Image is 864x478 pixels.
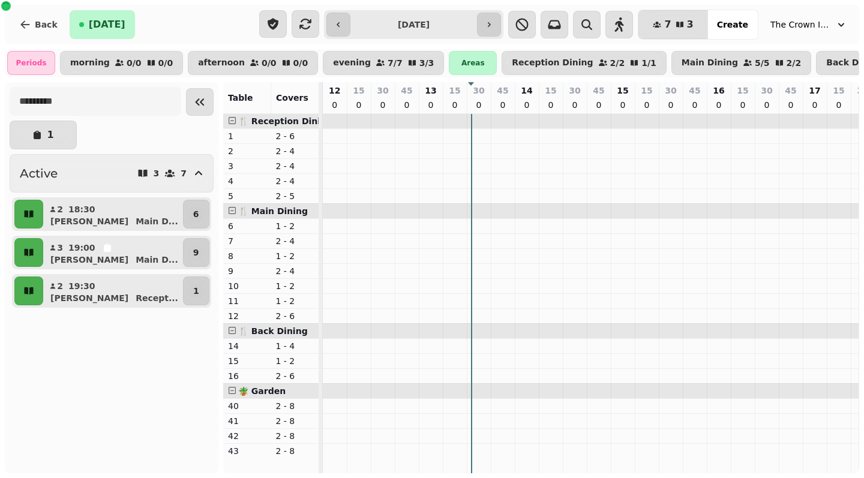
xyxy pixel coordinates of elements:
button: Back [10,10,67,39]
p: 45 [593,85,604,97]
p: 30 [473,85,484,97]
p: 12 [228,310,266,322]
span: 🍴 Main Dining [238,206,308,216]
p: 0 / 0 [158,59,173,67]
p: 30 [665,85,676,97]
p: 1 [47,130,53,140]
p: 7 [228,235,266,247]
p: 30 [761,85,772,97]
p: 2 [228,145,266,157]
button: morning0/00/0 [60,51,183,75]
p: 15 [545,85,556,97]
p: 42 [228,430,266,442]
p: 2 / 2 [787,59,802,67]
p: 2 [56,203,64,215]
span: 🍴 Reception Dining [238,116,332,126]
button: Main Dining5/52/2 [671,51,811,75]
p: 41 [228,415,266,427]
p: 1 [228,130,266,142]
button: Create [707,10,758,39]
p: 5 [228,190,266,202]
button: Active37 [10,154,214,193]
button: 6 [183,200,209,229]
button: afternoon0/00/0 [188,51,318,75]
p: 17 [809,85,820,97]
p: 0 [522,99,532,111]
p: Main D ... [136,254,178,266]
p: 2 - 6 [276,370,314,382]
button: [DATE] [70,10,135,39]
p: 0 [762,99,772,111]
p: 15 [833,85,844,97]
p: 0 / 0 [127,59,142,67]
p: 19:30 [68,280,95,292]
p: 0 [498,99,508,111]
p: Reception Dining [512,58,593,68]
p: 16 [713,85,724,97]
p: 0 [570,99,580,111]
p: 4 [228,175,266,187]
p: 0 [426,99,436,111]
p: 0 [738,99,748,111]
p: Recept ... [136,292,178,304]
p: 30 [377,85,388,97]
h2: Active [20,165,58,182]
span: 🪴 Garden [238,386,286,396]
span: [DATE] [89,20,125,29]
p: 1 - 2 [276,355,314,367]
button: 219:30[PERSON_NAME]Recept... [46,276,181,305]
button: Reception Dining2/21/1 [502,51,666,75]
p: evening [333,58,371,68]
div: Chat Widget [804,420,864,478]
p: 0 [834,99,844,111]
p: 0 [594,99,604,111]
p: 3 [56,242,64,254]
span: 3 [687,20,694,29]
p: 2 - 8 [276,400,314,412]
p: 0 [618,99,628,111]
p: 45 [401,85,412,97]
span: Create [717,20,748,29]
p: [PERSON_NAME] [50,254,128,266]
p: 6 [193,208,199,220]
p: 0 / 0 [293,59,308,67]
button: 319:00[PERSON_NAME]Main D... [46,238,181,267]
p: 1 / 1 [641,59,656,67]
p: 1 - 2 [276,220,314,232]
p: 3 [228,160,266,172]
p: 0 [546,99,556,111]
p: 16 [228,370,266,382]
p: 3 / 3 [419,59,434,67]
p: 15 [641,85,652,97]
p: 14 [521,85,532,97]
div: Areas [449,51,497,75]
p: 2 / 2 [610,59,625,67]
p: 0 [378,99,388,111]
p: 0 [690,99,700,111]
p: Main Dining [682,58,738,68]
p: 15 [353,85,364,97]
p: 14 [228,340,266,352]
p: 15 [617,85,628,97]
p: 2 - 4 [276,265,314,277]
p: 0 / 0 [262,59,277,67]
p: 2 - 5 [276,190,314,202]
p: 1 [193,285,199,297]
span: Back [35,20,58,29]
p: 19:00 [68,242,95,254]
p: 0 [450,99,460,111]
p: 12 [329,85,340,97]
p: 0 [666,99,676,111]
p: 30 [569,85,580,97]
p: 5 / 5 [755,59,770,67]
button: Collapse sidebar [186,88,214,116]
p: 9 [228,265,266,277]
p: Main D ... [136,215,178,227]
p: 0 [354,99,364,111]
p: 6 [228,220,266,232]
p: 10 [228,280,266,292]
button: 1 [10,121,77,149]
button: 218:30[PERSON_NAME]Main D... [46,200,181,229]
p: 45 [785,85,796,97]
p: 2 - 4 [276,235,314,247]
